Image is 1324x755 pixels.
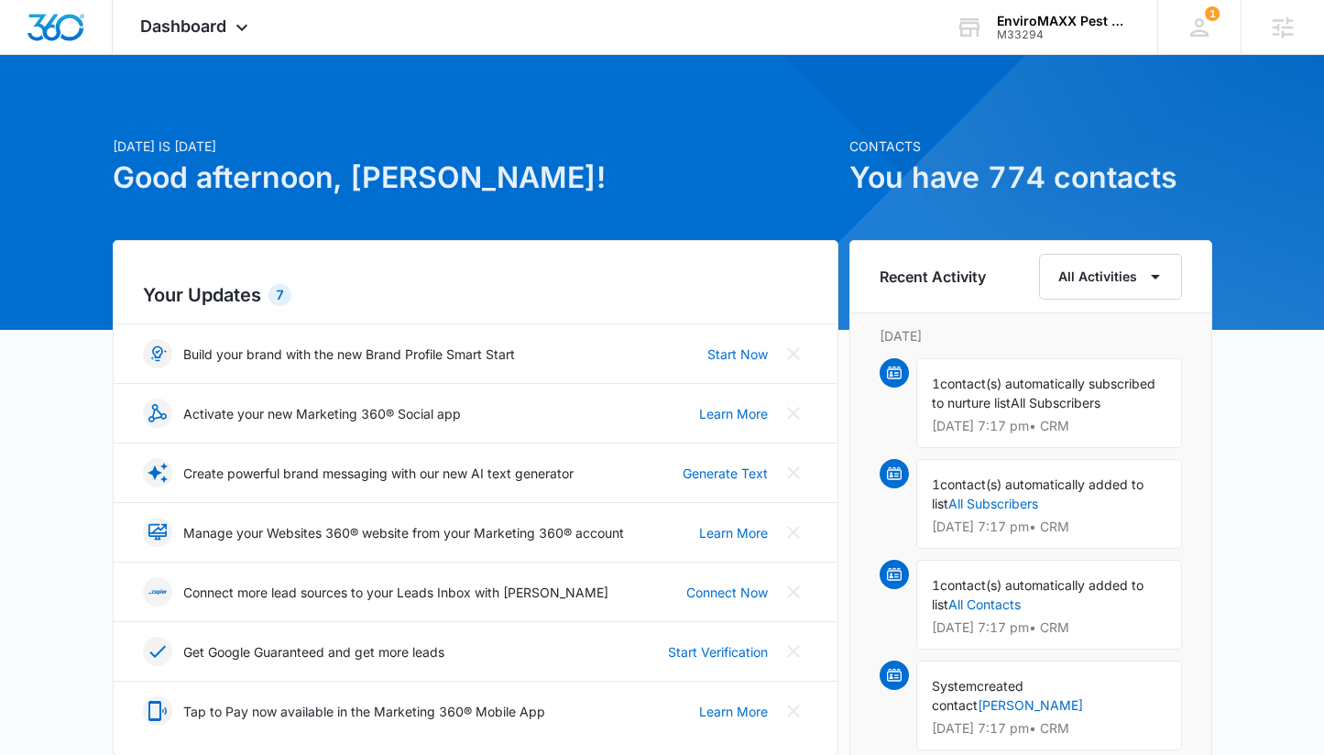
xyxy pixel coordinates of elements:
[997,28,1131,41] div: account id
[779,339,808,368] button: Close
[183,345,515,364] p: Build your brand with the new Brand Profile Smart Start
[997,14,1131,28] div: account name
[113,137,838,156] p: [DATE] is [DATE]
[932,376,940,391] span: 1
[779,399,808,428] button: Close
[668,642,768,662] a: Start Verification
[183,702,545,721] p: Tap to Pay now available in the Marketing 360® Mobile App
[686,583,768,602] a: Connect Now
[1205,6,1220,21] div: notifications count
[143,281,808,309] h2: Your Updates
[932,476,1143,511] span: contact(s) automatically added to list
[699,523,768,542] a: Learn More
[183,642,444,662] p: Get Google Guaranteed and get more leads
[932,678,1023,713] span: created contact
[880,326,1182,345] p: [DATE]
[113,156,838,200] h1: Good afternoon, [PERSON_NAME]!
[779,518,808,547] button: Close
[779,577,808,607] button: Close
[1205,6,1220,21] span: 1
[948,496,1038,511] a: All Subscribers
[948,596,1021,612] a: All Contacts
[978,697,1083,713] a: [PERSON_NAME]
[932,678,977,694] span: System
[183,464,574,483] p: Create powerful brand messaging with our new AI text generator
[932,420,1166,432] p: [DATE] 7:17 pm • CRM
[880,266,986,288] h6: Recent Activity
[849,156,1212,200] h1: You have 774 contacts
[699,404,768,423] a: Learn More
[932,376,1155,410] span: contact(s) automatically subscribed to nurture list
[183,404,461,423] p: Activate your new Marketing 360® Social app
[699,702,768,721] a: Learn More
[183,583,608,602] p: Connect more lead sources to your Leads Inbox with [PERSON_NAME]
[932,621,1166,634] p: [DATE] 7:17 pm • CRM
[779,696,808,726] button: Close
[707,345,768,364] a: Start Now
[1011,395,1100,410] span: All Subscribers
[1039,254,1182,300] button: All Activities
[779,458,808,487] button: Close
[140,16,226,36] span: Dashboard
[268,284,291,306] div: 7
[779,637,808,666] button: Close
[183,523,624,542] p: Manage your Websites 360® website from your Marketing 360® account
[932,722,1166,735] p: [DATE] 7:17 pm • CRM
[932,520,1166,533] p: [DATE] 7:17 pm • CRM
[932,476,940,492] span: 1
[932,577,940,593] span: 1
[849,137,1212,156] p: Contacts
[932,577,1143,612] span: contact(s) automatically added to list
[683,464,768,483] a: Generate Text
